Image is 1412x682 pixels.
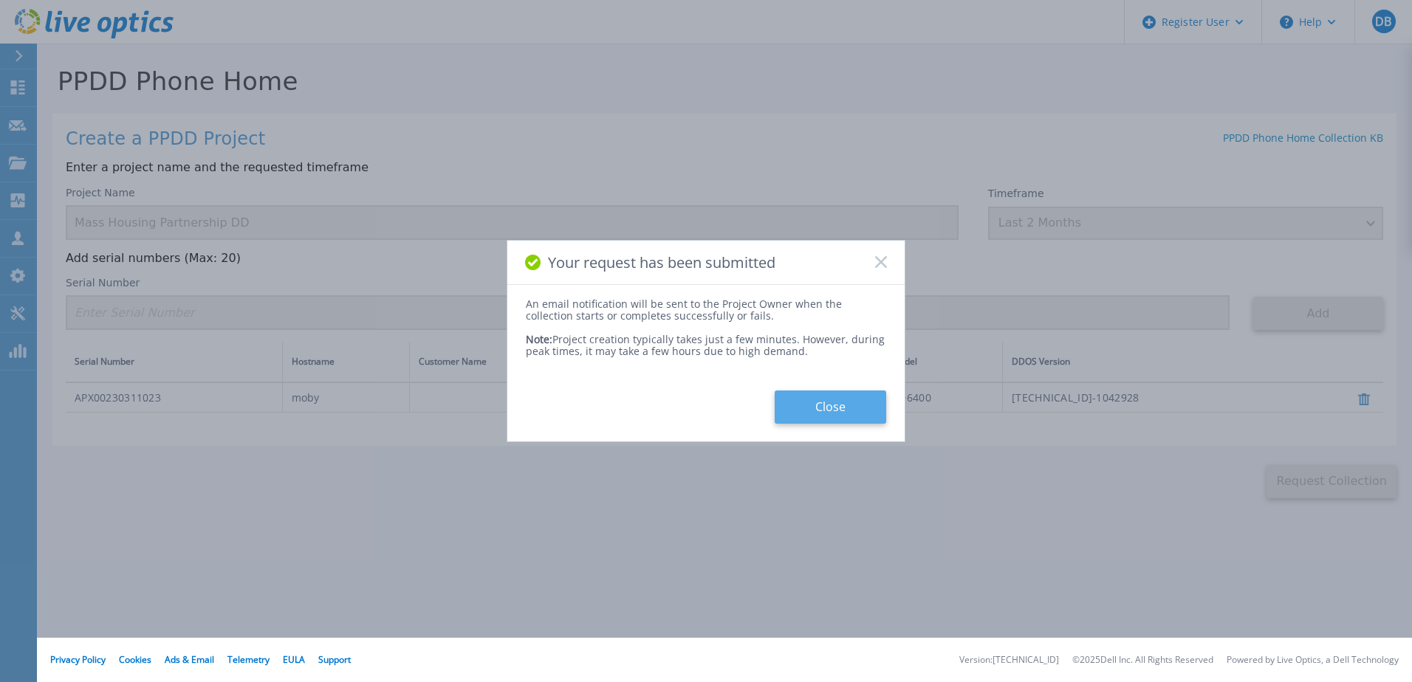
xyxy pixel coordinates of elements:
a: Privacy Policy [50,653,106,666]
li: © 2025 Dell Inc. All Rights Reserved [1072,655,1213,665]
a: EULA [283,653,305,666]
a: Cookies [119,653,151,666]
button: Close [775,390,886,424]
a: Telemetry [227,653,270,666]
li: Version: [TECHNICAL_ID] [959,655,1059,665]
a: Ads & Email [165,653,214,666]
span: Your request has been submitted [548,254,775,271]
a: Support [318,653,351,666]
li: Powered by Live Optics, a Dell Technology [1227,655,1399,665]
div: An email notification will be sent to the Project Owner when the collection starts or completes s... [526,298,886,322]
div: Project creation typically takes just a few minutes. However, during peak times, it may take a fe... [526,322,886,357]
span: Note: [526,332,552,346]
